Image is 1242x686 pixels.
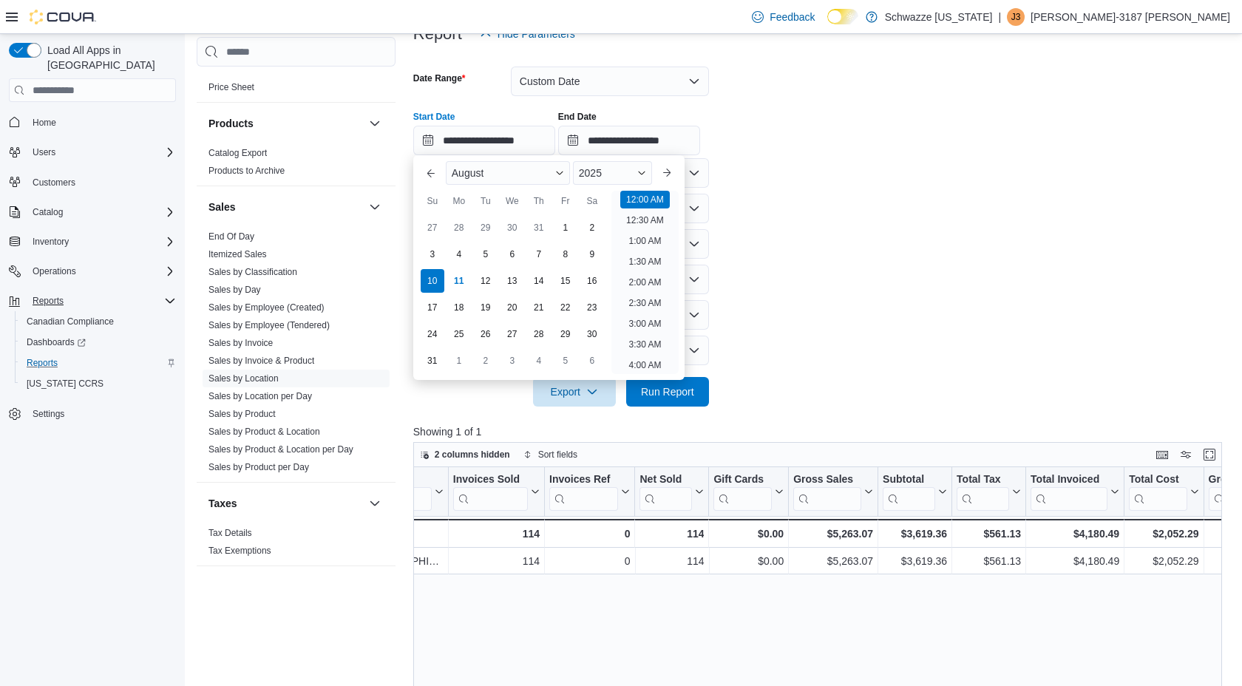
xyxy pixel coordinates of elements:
[208,546,271,556] a: Tax Exemptions
[413,126,555,155] input: Press the down key to enter a popover containing a calendar. Press the escape key to close the po...
[208,426,320,438] span: Sales by Product & Location
[208,285,261,295] a: Sales by Day
[197,228,396,482] div: Sales
[447,216,471,240] div: day-28
[1031,473,1107,511] div: Total Invoiced
[33,117,56,129] span: Home
[527,189,551,213] div: Th
[474,269,498,293] div: day-12
[549,525,630,543] div: 0
[1129,473,1187,487] div: Total Cost
[474,242,498,266] div: day-5
[27,316,114,327] span: Canadian Compliance
[421,269,444,293] div: day-10
[33,295,64,307] span: Reports
[500,322,524,346] div: day-27
[580,269,604,293] div: day-16
[15,311,182,332] button: Canadian Compliance
[1129,553,1198,571] div: $2,052.29
[527,269,551,293] div: day-14
[549,473,618,487] div: Invoices Ref
[639,473,692,511] div: Net Sold
[527,349,551,373] div: day-4
[3,202,182,223] button: Catalog
[500,242,524,266] div: day-6
[554,296,577,319] div: day-22
[713,473,784,511] button: Gift Cards
[325,553,444,571] div: RGO16 [GEOGRAPHIC_DATA]
[827,24,828,25] span: Dark Mode
[1129,473,1198,511] button: Total Cost
[1031,553,1119,571] div: $4,180.49
[21,375,109,393] a: [US_STATE] CCRS
[500,189,524,213] div: We
[21,333,176,351] span: Dashboards
[413,424,1230,439] p: Showing 1 of 1
[447,349,471,373] div: day-1
[1031,525,1119,543] div: $4,180.49
[622,274,667,291] li: 2:00 AM
[527,322,551,346] div: day-28
[500,349,524,373] div: day-3
[208,528,252,538] a: Tax Details
[713,553,784,571] div: $0.00
[33,206,63,218] span: Catalog
[33,408,64,420] span: Settings
[474,296,498,319] div: day-19
[208,267,297,277] a: Sales by Classification
[474,349,498,373] div: day-2
[883,525,947,543] div: $3,619.36
[1177,446,1195,463] button: Display options
[1007,8,1025,26] div: Jerry-3187 Kilian
[208,81,254,93] span: Price Sheet
[208,147,267,159] span: Catalog Export
[3,291,182,311] button: Reports
[15,373,182,394] button: [US_STATE] CCRS
[208,462,309,472] a: Sales by Product per Day
[498,27,575,41] span: Hide Parameters
[688,203,700,214] button: Open list of options
[15,332,182,353] a: Dashboards
[446,161,570,185] div: Button. Open the month selector. August is currently selected.
[27,262,176,280] span: Operations
[639,473,692,487] div: Net Sold
[27,203,69,221] button: Catalog
[27,114,62,132] a: Home
[622,294,667,312] li: 2:30 AM
[474,216,498,240] div: day-29
[558,111,597,123] label: End Date
[421,189,444,213] div: Su
[447,322,471,346] div: day-25
[208,496,237,511] h3: Taxes
[793,473,861,511] div: Gross Sales
[208,231,254,242] span: End Of Day
[208,337,273,349] span: Sales by Invoice
[639,525,704,543] div: 114
[558,126,700,155] input: Press the down key to open a popover containing a calendar.
[3,111,182,132] button: Home
[579,167,602,179] span: 2025
[325,473,432,487] div: Location
[413,72,466,84] label: Date Range
[33,265,76,277] span: Operations
[3,403,182,424] button: Settings
[580,216,604,240] div: day-2
[639,473,704,511] button: Net Sold
[3,231,182,252] button: Inventory
[474,19,581,49] button: Hide Parameters
[655,161,679,185] button: Next month
[770,10,815,24] span: Feedback
[622,356,667,374] li: 4:00 AM
[27,292,69,310] button: Reports
[622,232,667,250] li: 1:00 AM
[21,354,64,372] a: Reports
[549,473,618,511] div: Invoices Ref
[208,116,254,131] h3: Products
[208,496,363,511] button: Taxes
[793,473,873,511] button: Gross Sales
[527,216,551,240] div: day-31
[500,296,524,319] div: day-20
[793,525,873,543] div: $5,263.07
[1153,446,1171,463] button: Keyboard shortcuts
